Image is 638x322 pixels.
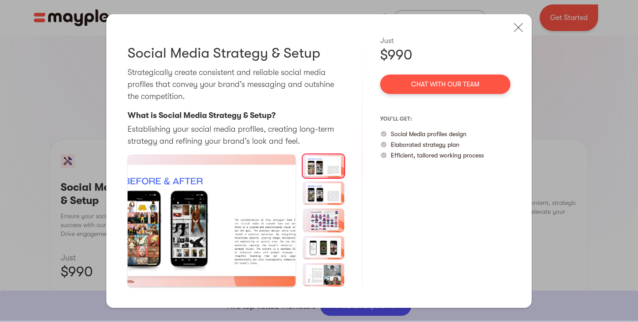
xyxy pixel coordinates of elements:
p: Establishing your social media profiles, creating long-term strategy and refining your brand’s lo... [128,123,344,147]
a: open lightbox [128,154,296,287]
p: you’ll get: [380,112,510,126]
p: What is Social Media Strategy & Setup? [128,110,276,122]
a: Chat with our team [380,75,510,94]
h3: Social Media Strategy & Setup [128,44,320,62]
p: Strategically create consistent and reliable social media profiles that convey your brand’s messa... [128,67,344,102]
div: $990 [380,46,510,64]
div: Just [380,35,510,46]
p: Efficient, tailored working process [391,151,484,160]
p: Social Media profiles design [391,130,467,138]
p: Elaborated strategy plan [391,140,459,149]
